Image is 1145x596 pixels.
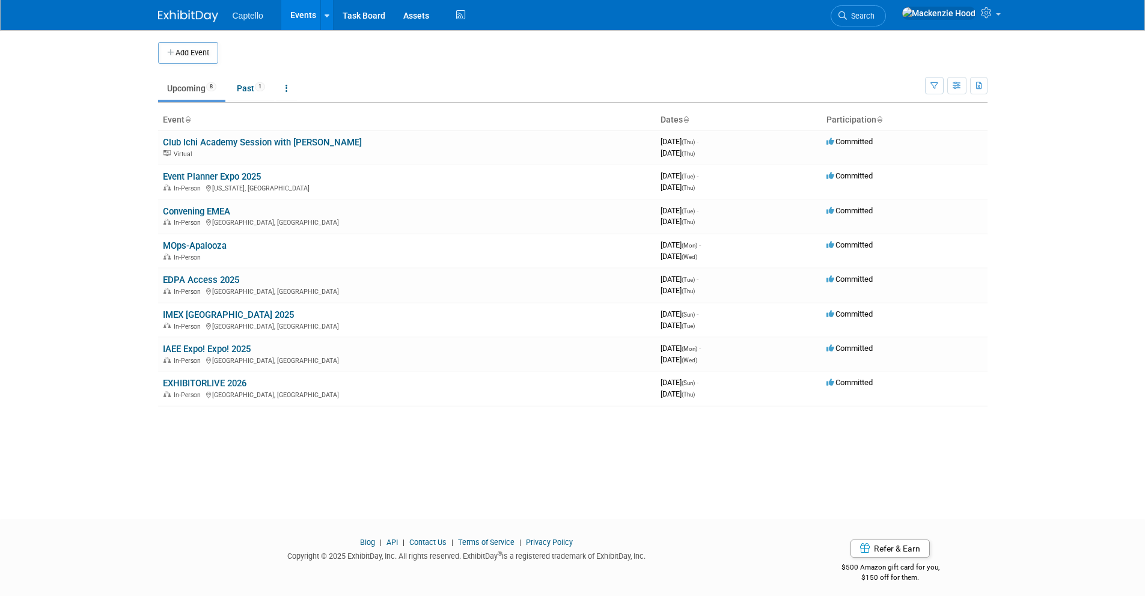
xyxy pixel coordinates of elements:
a: API [386,538,398,547]
span: (Tue) [682,208,695,214]
span: In-Person [174,357,204,365]
span: (Tue) [682,323,695,329]
div: $150 off for them. [793,573,988,583]
img: Mackenzie Hood [902,7,976,20]
a: Search [831,5,886,26]
span: In-Person [174,288,204,296]
span: (Thu) [682,139,695,145]
div: [GEOGRAPHIC_DATA], [GEOGRAPHIC_DATA] [163,389,651,399]
span: Committed [826,378,873,387]
span: [DATE] [661,378,698,387]
span: [DATE] [661,240,701,249]
img: In-Person Event [163,357,171,363]
span: [DATE] [661,206,698,215]
span: - [697,206,698,215]
a: Sort by Event Name [185,115,191,124]
span: Committed [826,137,873,146]
span: 1 [255,82,265,91]
span: - [697,275,698,284]
span: (Tue) [682,173,695,180]
a: Past1 [228,77,274,100]
span: (Mon) [682,345,697,352]
div: [GEOGRAPHIC_DATA], [GEOGRAPHIC_DATA] [163,217,651,227]
span: (Thu) [682,219,695,225]
span: (Thu) [682,288,695,294]
span: [DATE] [661,321,695,330]
span: [DATE] [661,148,695,157]
div: [GEOGRAPHIC_DATA], [GEOGRAPHIC_DATA] [163,321,651,330]
span: | [448,538,456,547]
span: (Tue) [682,276,695,283]
span: Committed [826,171,873,180]
a: Club Ichi Academy Session with [PERSON_NAME] [163,137,362,148]
a: IAEE Expo! Expo! 2025 [163,344,251,354]
span: Search [847,11,875,20]
span: [DATE] [661,286,695,295]
span: [DATE] [661,355,697,364]
button: Add Event [158,42,218,64]
span: In-Person [174,391,204,399]
span: [DATE] [661,217,695,226]
span: | [400,538,408,547]
span: (Thu) [682,391,695,398]
span: (Sun) [682,311,695,318]
span: [DATE] [661,171,698,180]
span: Committed [826,275,873,284]
img: In-Person Event [163,254,171,260]
th: Event [158,110,656,130]
a: IMEX [GEOGRAPHIC_DATA] 2025 [163,309,294,320]
a: Contact Us [409,538,447,547]
img: In-Person Event [163,288,171,294]
div: [US_STATE], [GEOGRAPHIC_DATA] [163,183,651,192]
span: (Thu) [682,184,695,191]
span: Committed [826,344,873,353]
th: Dates [656,110,822,130]
span: - [699,240,701,249]
span: Committed [826,240,873,249]
a: Refer & Earn [850,540,930,558]
a: Sort by Participation Type [876,115,882,124]
a: Sort by Start Date [683,115,689,124]
a: Event Planner Expo 2025 [163,171,261,182]
span: [DATE] [661,309,698,318]
span: (Sun) [682,380,695,386]
span: - [697,137,698,146]
a: Convening EMEA [163,206,230,217]
img: In-Person Event [163,391,171,397]
a: Terms of Service [458,538,514,547]
div: [GEOGRAPHIC_DATA], [GEOGRAPHIC_DATA] [163,286,651,296]
img: In-Person Event [163,323,171,329]
div: [GEOGRAPHIC_DATA], [GEOGRAPHIC_DATA] [163,355,651,365]
span: In-Person [174,184,204,192]
img: ExhibitDay [158,10,218,22]
span: - [699,344,701,353]
span: [DATE] [661,275,698,284]
span: [DATE] [661,137,698,146]
span: (Mon) [682,242,697,249]
span: (Wed) [682,357,697,363]
span: | [377,538,385,547]
a: Privacy Policy [526,538,573,547]
a: EXHIBITORLIVE 2026 [163,378,246,389]
span: - [697,309,698,318]
span: Committed [826,309,873,318]
img: In-Person Event [163,219,171,225]
span: Virtual [174,150,195,158]
span: Committed [826,206,873,215]
span: In-Person [174,323,204,330]
span: In-Person [174,254,204,261]
a: MOps-Apalooza [163,240,227,251]
span: In-Person [174,219,204,227]
span: - [697,378,698,387]
span: [DATE] [661,183,695,192]
a: Upcoming8 [158,77,225,100]
div: Copyright © 2025 ExhibitDay, Inc. All rights reserved. ExhibitDay is a registered trademark of Ex... [158,548,776,562]
div: $500 Amazon gift card for you, [793,555,988,582]
th: Participation [822,110,988,130]
a: EDPA Access 2025 [163,275,239,285]
a: Blog [360,538,375,547]
span: [DATE] [661,344,701,353]
span: Captello [233,11,263,20]
img: Virtual Event [163,150,171,156]
span: 8 [206,82,216,91]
